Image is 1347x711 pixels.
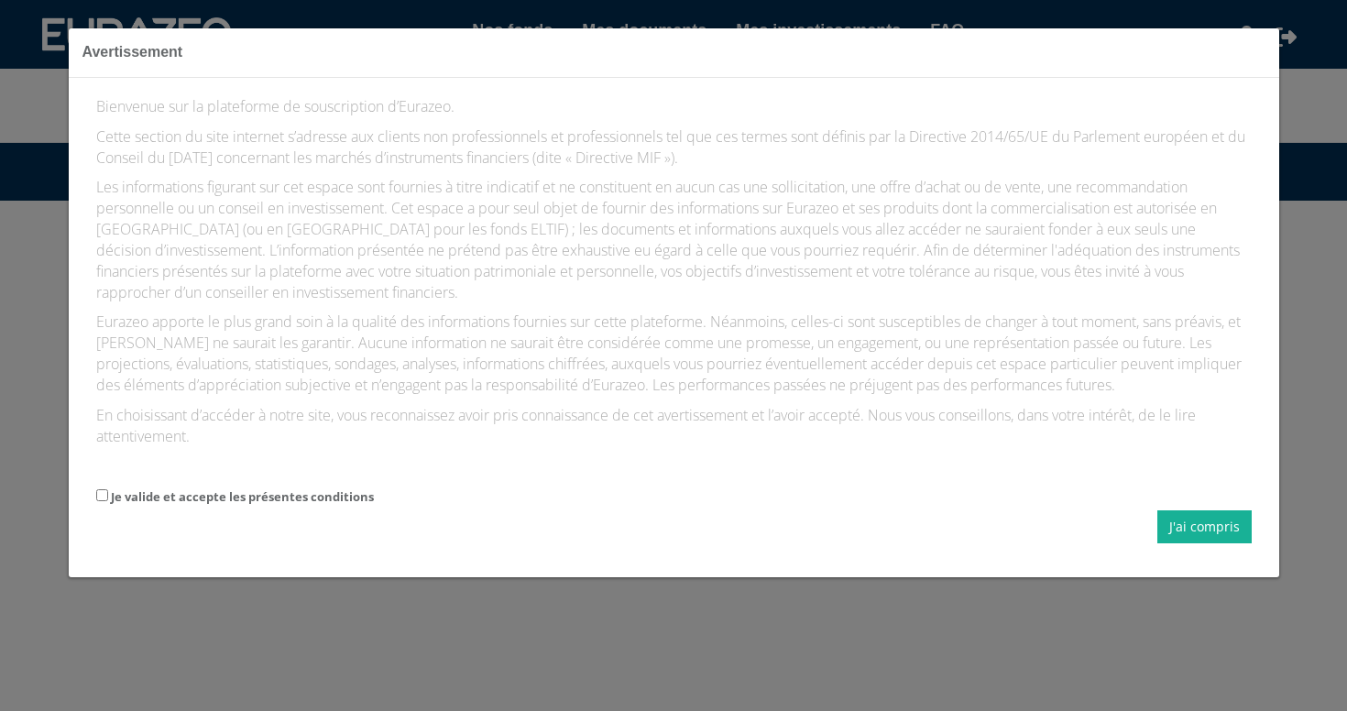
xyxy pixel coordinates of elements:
p: En choisissant d’accéder à notre site, vous reconnaissez avoir pris connaissance de cet avertisse... [96,405,1252,447]
p: Cette section du site internet s’adresse aux clients non professionnels et professionnels tel que... [96,126,1252,169]
button: J'ai compris [1157,510,1252,543]
label: Je valide et accepte les présentes conditions [111,488,374,506]
h3: Avertissement [82,42,1265,63]
p: Bienvenue sur la plateforme de souscription d’Eurazeo. [96,96,1252,117]
p: Eurazeo apporte le plus grand soin à la qualité des informations fournies sur cette plateforme. N... [96,312,1252,395]
p: Les informations figurant sur cet espace sont fournies à titre indicatif et ne constituent en auc... [96,177,1252,302]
